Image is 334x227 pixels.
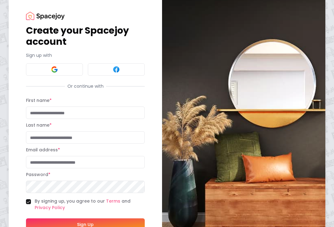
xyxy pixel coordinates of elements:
p: Sign up with [26,53,145,59]
label: By signing up, you agree to our and [35,198,145,211]
a: Privacy Policy [35,205,65,211]
label: Password [26,172,50,178]
a: Terms [106,198,120,204]
label: Last name [26,122,52,128]
span: Or continue with [65,83,106,90]
img: Spacejoy Logo [26,12,65,20]
h1: Create your Spacejoy account [26,25,145,48]
img: Google signin [51,66,58,74]
label: First name [26,98,52,104]
img: Facebook signin [113,66,120,74]
label: Email address [26,147,60,153]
